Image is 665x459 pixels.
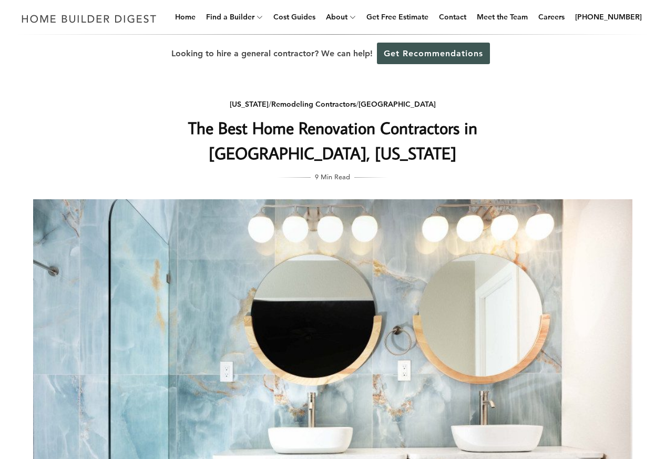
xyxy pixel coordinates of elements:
[377,43,490,64] a: Get Recommendations
[315,171,350,182] span: 9 Min Read
[17,8,161,29] img: Home Builder Digest
[271,99,356,109] a: Remodeling Contractors
[359,99,436,109] a: [GEOGRAPHIC_DATA]
[123,115,543,166] h1: The Best Home Renovation Contractors in [GEOGRAPHIC_DATA], [US_STATE]
[230,99,269,109] a: [US_STATE]
[123,98,543,111] div: / /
